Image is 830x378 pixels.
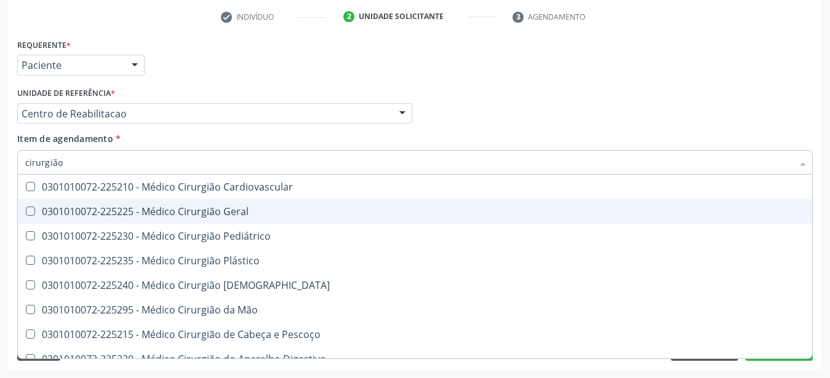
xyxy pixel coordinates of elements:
div: 0301010072-225295 - Médico Cirurgião da Mão [25,305,805,315]
div: 0301010072-225235 - Médico Cirurgião Plástico [25,256,805,266]
div: Unidade solicitante [359,11,444,22]
div: 0301010072-225220 - Médico Cirurgião do Aparelho Digestivo [25,354,805,364]
div: 0301010072-225230 - Médico Cirurgião Pediátrico [25,231,805,241]
span: Paciente [22,59,119,71]
label: Requerente [17,36,71,55]
div: 2 [343,11,354,22]
div: 0301010072-225210 - Médico Cirurgião Cardiovascular [25,182,805,192]
div: 0301010072-225240 - Médico Cirurgião [DEMOGRAPHIC_DATA] [25,280,805,290]
div: 0301010072-225215 - Médico Cirurgião de Cabeça e Pescoço [25,329,805,339]
div: 0301010072-225225 - Médico Cirurgião Geral [25,207,805,216]
span: Item de agendamento [17,133,113,144]
input: Buscar por procedimentos [25,150,792,175]
span: Centro de Reabilitacao [22,108,387,120]
label: Unidade de referência [17,84,115,103]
